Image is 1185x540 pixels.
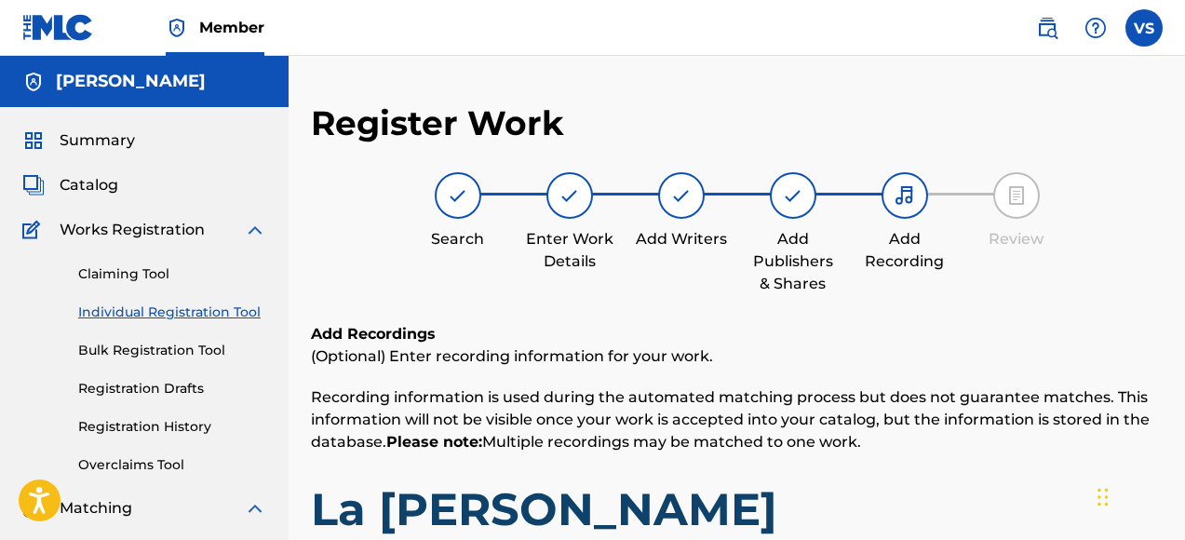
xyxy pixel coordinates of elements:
[22,174,118,196] a: CatalogCatalog
[782,184,804,207] img: step indicator icon for Add Publishers & Shares
[311,388,1150,451] span: Recording information is used during the automated matching process but does not guarantee matche...
[311,347,713,365] span: (Optional) Enter recording information for your work.
[56,71,206,92] h5: Victor Samalot
[447,184,469,207] img: step indicator icon for Search
[244,497,266,520] img: expand
[60,129,135,152] span: Summary
[60,497,132,520] span: Matching
[635,228,728,250] div: Add Writers
[78,341,266,360] a: Bulk Registration Tool
[22,174,45,196] img: Catalog
[60,219,205,241] span: Works Registration
[78,303,266,322] a: Individual Registration Tool
[78,417,266,437] a: Registration History
[1084,17,1107,39] img: help
[1005,184,1028,207] img: step indicator icon for Review
[199,17,264,38] span: Member
[22,129,45,152] img: Summary
[523,228,616,273] div: Enter Work Details
[78,264,266,284] a: Claiming Tool
[747,228,840,295] div: Add Publishers & Shares
[1092,451,1185,540] iframe: Chat Widget
[858,228,951,273] div: Add Recording
[311,102,564,144] h2: Register Work
[60,174,118,196] span: Catalog
[311,481,1163,537] h1: La [PERSON_NAME]
[22,71,45,93] img: Accounts
[78,379,266,398] a: Registration Drafts
[970,228,1063,250] div: Review
[386,433,482,451] strong: Please note:
[411,228,505,250] div: Search
[1077,9,1114,47] div: Help
[670,184,693,207] img: step indicator icon for Add Writers
[22,129,135,152] a: SummarySummary
[1133,312,1185,462] iframe: Resource Center
[244,219,266,241] img: expand
[559,184,581,207] img: step indicator icon for Enter Work Details
[311,323,1163,345] h6: Add Recordings
[894,184,916,207] img: step indicator icon for Add Recording
[1029,9,1066,47] a: Public Search
[22,219,47,241] img: Works Registration
[1036,17,1058,39] img: search
[22,14,94,41] img: MLC Logo
[1097,469,1109,525] div: Drag
[78,455,266,475] a: Overclaims Tool
[166,17,188,39] img: Top Rightsholder
[1125,9,1163,47] div: User Menu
